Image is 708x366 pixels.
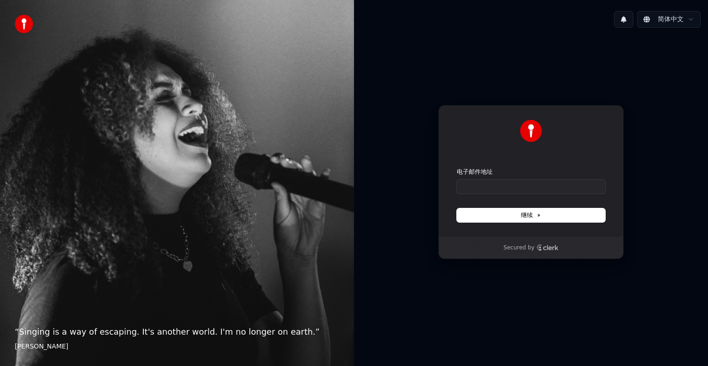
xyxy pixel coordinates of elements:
label: 电子邮件地址 [457,168,493,176]
p: “ Singing is a way of escaping. It's another world. I'm no longer on earth. ” [15,325,339,338]
img: youka [15,15,33,33]
p: Secured by [503,244,534,252]
a: Clerk logo [537,244,559,251]
button: 继续 [457,208,605,222]
img: Youka [520,120,542,142]
span: 继续 [521,211,541,219]
footer: [PERSON_NAME] [15,342,339,351]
